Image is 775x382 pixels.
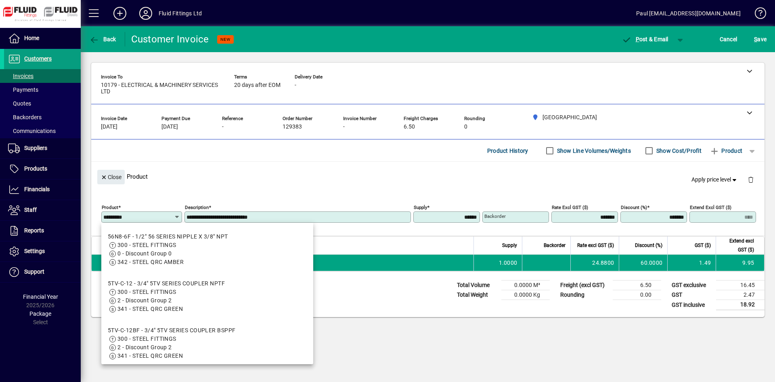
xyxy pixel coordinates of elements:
[159,7,202,20] div: Fluid Fittings Ltd
[576,259,614,267] div: 24.8800
[107,6,133,21] button: Add
[4,69,81,83] a: Invoices
[4,159,81,179] a: Products
[404,124,415,130] span: 6.50
[4,97,81,110] a: Quotes
[4,200,81,220] a: Staff
[484,144,532,158] button: Product History
[4,83,81,97] a: Payments
[577,241,614,250] span: Rate excl GST ($)
[161,124,178,130] span: [DATE]
[117,306,183,312] span: 341 - STEEL QRC GREEN
[117,242,176,248] span: 300 - STEEL FITTINGS
[544,241,566,250] span: Backorder
[552,205,588,210] mat-label: Rate excl GST ($)
[101,320,313,367] mat-option: 5TV-C-12BF - 3/4" 5TV SERIES COUPLER BSPPF
[117,352,183,359] span: 341 - STEEL QRC GREEN
[117,336,176,342] span: 300 - STEEL FITTINGS
[4,179,81,200] a: Financials
[556,281,613,290] td: Freight (excl GST)
[453,290,501,300] td: Total Weight
[4,138,81,158] a: Suppliers
[613,290,661,300] td: 0.00
[716,290,765,300] td: 2.47
[101,82,222,95] span: 10179 - ELECTRICAL & MACHINERY SERVICES LTD
[613,281,661,290] td: 6.50
[706,144,746,158] button: Product
[453,281,501,290] td: Total Volume
[718,32,739,46] button: Cancel
[133,6,159,21] button: Profile
[24,248,45,254] span: Settings
[97,170,125,184] button: Close
[487,144,528,157] span: Product History
[295,82,296,89] span: -
[8,100,31,107] span: Quotes
[101,273,313,320] mat-option: 5TV-C-12 - 3/4" 5TV SERIES COUPLER NPTF
[81,32,125,46] app-page-header-button: Back
[741,176,760,183] app-page-header-button: Delete
[222,124,224,130] span: -
[501,290,550,300] td: 0.0000 Kg
[8,128,56,134] span: Communications
[655,147,702,155] label: Show Cost/Profit
[87,32,118,46] button: Back
[91,162,765,191] div: Product
[8,73,34,79] span: Invoices
[716,300,765,310] td: 18.92
[752,32,769,46] button: Save
[716,255,764,271] td: 9.95
[695,241,711,250] span: GST ($)
[721,236,754,254] span: Extend excl GST ($)
[29,310,51,317] span: Package
[4,124,81,138] a: Communications
[117,259,184,265] span: 342 - STEEL QRC AMBER
[484,213,506,219] mat-label: Backorder
[95,173,127,180] app-page-header-button: Close
[8,87,38,93] span: Payments
[556,290,613,300] td: Rounding
[102,205,118,210] mat-label: Product
[4,28,81,49] a: Home
[749,2,765,28] a: Knowledge Base
[131,33,209,46] div: Customer Invoice
[108,326,235,335] div: 5TV-C-12BF - 3/4" 5TV SERIES COUPLER BSPPF
[499,259,517,267] span: 1.0000
[710,144,742,157] span: Product
[716,281,765,290] td: 16.45
[4,221,81,241] a: Reports
[185,205,209,210] mat-label: Description
[23,293,58,300] span: Financial Year
[8,114,42,120] span: Backorders
[283,124,302,130] span: 129383
[636,7,741,20] div: Paul [EMAIL_ADDRESS][DOMAIN_NAME]
[117,250,172,257] span: 0 - Discount Group 0
[668,281,716,290] td: GST exclusive
[619,255,667,271] td: 60.0000
[89,36,116,42] span: Back
[24,165,47,172] span: Products
[4,241,81,262] a: Settings
[24,35,39,41] span: Home
[691,175,738,184] span: Apply price level
[117,289,176,295] span: 300 - STEEL FITTINGS
[754,36,757,42] span: S
[501,281,550,290] td: 0.0000 M³
[117,344,172,350] span: 2 - Discount Group 2
[101,171,121,184] span: Close
[668,300,716,310] td: GST inclusive
[635,241,662,250] span: Discount (%)
[4,110,81,124] a: Backorders
[101,124,117,130] span: [DATE]
[690,205,731,210] mat-label: Extend excl GST ($)
[555,147,631,155] label: Show Line Volumes/Weights
[502,241,517,250] span: Supply
[636,36,639,42] span: P
[668,290,716,300] td: GST
[108,232,228,241] div: 56N8-6F - 1/2" 56 SERIES NIPPLE X 3/8" NPT
[24,268,44,275] span: Support
[4,262,81,282] a: Support
[464,124,467,130] span: 0
[621,205,647,210] mat-label: Discount (%)
[618,32,672,46] button: Post & Email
